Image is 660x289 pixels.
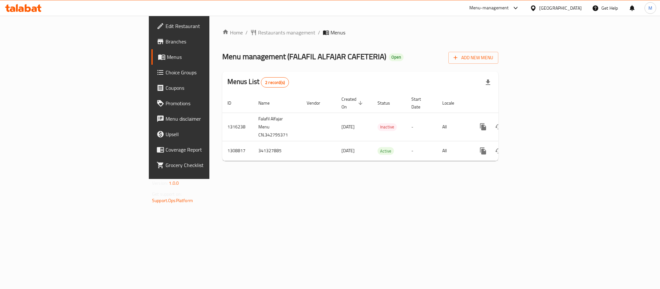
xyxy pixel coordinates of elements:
span: Grocery Checklist [166,161,254,169]
span: Menu management ( FALAFIL ALFAJAR CAFETERIA ) [222,49,386,64]
a: Branches [151,34,259,49]
span: 2 record(s) [261,79,289,86]
span: Status [378,99,398,107]
a: Edit Restaurant [151,18,259,34]
h2: Menus List [227,77,289,88]
span: Open [389,54,404,60]
span: Get support on: [152,190,182,198]
span: Upsell [166,130,254,138]
span: Name [258,99,278,107]
a: Coverage Report [151,142,259,157]
button: Change Status [491,119,506,135]
a: Upsell [151,126,259,142]
span: Menus [330,29,345,36]
span: Active [378,147,394,155]
td: Falafil Alfajar Menu CN.342795371 [253,113,301,141]
a: Choice Groups [151,65,259,80]
span: Add New Menu [454,54,493,62]
button: more [475,143,491,159]
div: Export file [480,75,496,90]
span: Edit Restaurant [166,22,254,30]
span: [DATE] [341,123,355,131]
span: Locale [442,99,463,107]
span: [DATE] [341,146,355,155]
span: ID [227,99,240,107]
span: Branches [166,38,254,45]
span: Version: [152,179,168,187]
td: All [437,113,470,141]
a: Menus [151,49,259,65]
span: Menu disclaimer [166,115,254,123]
div: [GEOGRAPHIC_DATA] [539,5,582,12]
span: M [648,5,652,12]
td: All [437,141,470,161]
span: Start Date [411,95,429,111]
span: Choice Groups [166,69,254,76]
span: Created On [341,95,365,111]
a: Grocery Checklist [151,157,259,173]
a: Promotions [151,96,259,111]
a: Coupons [151,80,259,96]
a: Support.OpsPlatform [152,196,193,205]
span: Coverage Report [166,146,254,154]
div: Open [389,53,404,61]
div: Total records count [261,77,289,88]
a: Restaurants management [250,29,315,36]
span: Inactive [378,123,397,131]
button: more [475,119,491,135]
a: Menu disclaimer [151,111,259,126]
table: enhanced table [222,93,542,161]
button: Change Status [491,143,506,159]
span: Menus [167,53,254,61]
td: - [406,113,437,141]
span: Promotions [166,99,254,107]
span: 1.0.0 [169,179,179,187]
span: Restaurants management [258,29,315,36]
button: Add New Menu [448,52,498,64]
nav: breadcrumb [222,29,498,36]
th: Actions [470,93,542,113]
td: - [406,141,437,161]
div: Menu-management [469,4,509,12]
span: Coupons [166,84,254,92]
li: / [318,29,320,36]
span: Vendor [307,99,329,107]
td: 341327885 [253,141,301,161]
